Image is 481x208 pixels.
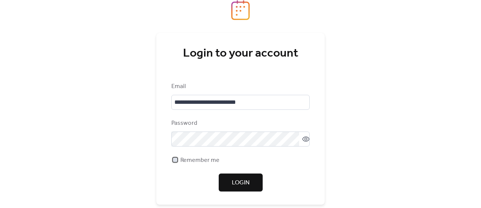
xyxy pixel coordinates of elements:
div: Email [171,82,308,91]
span: Login [232,178,250,187]
span: Remember me [180,156,219,165]
button: Login [219,174,263,192]
div: Login to your account [171,46,310,61]
div: Password [171,119,308,128]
